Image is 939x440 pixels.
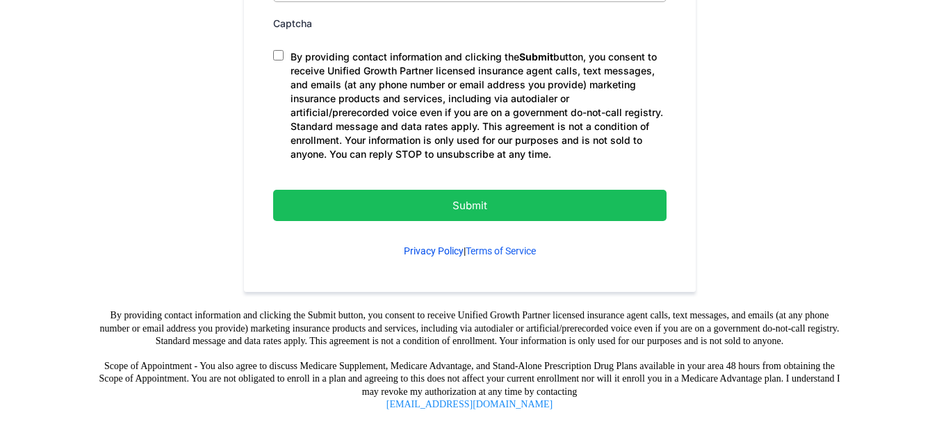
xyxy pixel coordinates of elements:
button: Submit [273,190,667,221]
label: Captcha [273,15,312,32]
p: By providing contact information and clicking the Submit button, you consent to receive Unified G... [95,309,845,348]
a: Terms of Service [466,245,536,256]
strong: Submit [519,51,553,63]
p: Submit [308,196,632,215]
p: By providing contact information and clicking the button, you consent to receive Unified Growth P... [291,50,667,161]
p: | [273,244,667,259]
a: [EMAIL_ADDRESS][DOMAIN_NAME] [386,399,553,409]
a: Privacy Policy [404,245,464,256]
p: Scope of Appointment - You also agree to discuss Medicare Supplement, Medicare Advantage, and Sta... [95,360,845,411]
